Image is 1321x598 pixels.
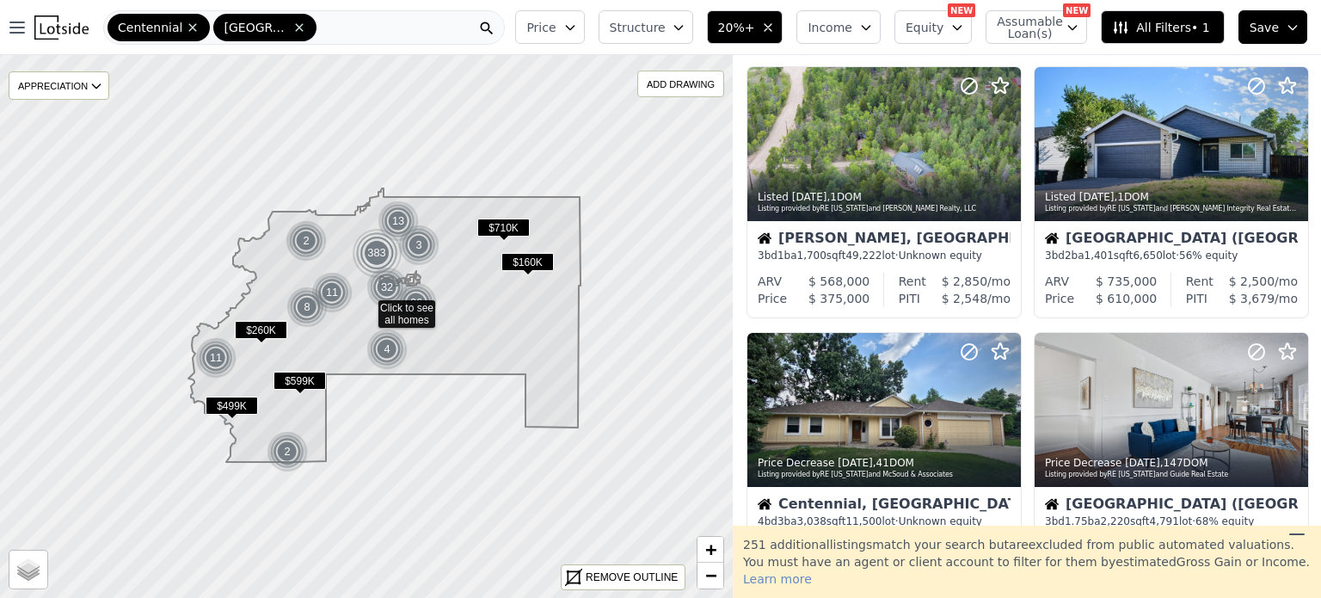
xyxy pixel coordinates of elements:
img: House [1045,497,1059,511]
span: 1,401 [1084,250,1114,262]
div: NEW [1063,3,1091,17]
a: Zoom in [697,537,723,563]
span: 6,650 [1133,250,1162,262]
div: Listing provided by RE [US_STATE] and McSoud & Associates [758,470,1012,480]
button: Assumable Loan(s) [986,10,1087,44]
span: Price [526,19,556,36]
span: $ 2,500 [1229,274,1275,288]
span: $ 3,679 [1229,292,1275,305]
span: $ 568,000 [808,274,869,288]
div: $499K [206,397,258,422]
div: 4 [366,329,408,370]
div: /mo [1207,290,1298,307]
img: g1.png [396,282,438,324]
div: NEW [948,3,975,17]
span: 1,700 [797,250,826,262]
div: APPRECIATION [9,71,109,100]
div: 2 [286,220,327,262]
div: 11 [195,337,237,379]
span: 20%+ [718,19,755,36]
img: g1.png [398,225,440,266]
span: + [705,539,716,560]
button: Price [515,10,584,44]
div: Rent [1186,273,1213,290]
span: Equity [906,19,943,36]
a: Layers [9,551,47,589]
div: [PERSON_NAME], [GEOGRAPHIC_DATA] [758,231,1011,249]
span: − [705,564,716,586]
a: Price Decrease [DATE],41DOMListing provided byRE [US_STATE]and McSoud & AssociatesHouseCentennial... [747,332,1020,584]
a: Zoom out [697,563,723,589]
div: Price [758,290,787,307]
button: 20%+ [707,10,783,44]
div: PITI [899,290,920,307]
img: g1.png [286,287,329,328]
img: g1.png [366,329,409,370]
img: g1.png [286,220,328,262]
div: Listing provided by RE [US_STATE] and [PERSON_NAME] Integrity Real Estate LLC [1045,204,1299,214]
div: Price Decrease , 41 DOM [758,456,1012,470]
div: 3 bd 1.75 ba sqft lot · 68% equity [1045,515,1298,528]
div: 4 bd 3 ba sqft lot · Unknown equity [758,515,1011,528]
time: 2025-09-17 00:00 [1079,191,1115,203]
div: 11 [311,272,353,313]
img: g1.png [267,431,309,472]
span: $710K [477,219,530,237]
div: [GEOGRAPHIC_DATA] ([GEOGRAPHIC_DATA]) [1045,231,1298,249]
span: Centennial [118,19,182,36]
span: Structure [610,19,665,36]
span: 11,500 [845,515,882,527]
div: /mo [920,290,1011,307]
img: g1.png [378,200,420,242]
div: [GEOGRAPHIC_DATA] ([GEOGRAPHIC_DATA]) [1045,497,1298,515]
div: Price [1045,290,1074,307]
span: Assumable Loan(s) [997,15,1052,40]
time: 2025-09-16 21:40 [1125,457,1160,469]
time: 2025-09-16 21:55 [838,457,873,469]
img: House [758,497,771,511]
button: Equity [894,10,972,44]
img: g1.png [195,337,237,379]
span: Income [808,19,852,36]
div: ADD DRAWING [638,71,723,96]
span: $ 735,000 [1096,274,1157,288]
div: Listed , 1 DOM [758,190,1012,204]
span: 2,220 [1101,515,1130,527]
span: Learn more [743,572,812,586]
a: Listed [DATE],1DOMListing provided byRE [US_STATE]and [PERSON_NAME] Integrity Real Estate LLCHous... [1034,66,1307,318]
div: 26 [396,282,437,324]
div: Rent [899,273,926,290]
span: $ 610,000 [1096,292,1157,305]
div: 3 bd 2 ba sqft lot · 56% equity [1045,249,1298,262]
div: Listed , 1 DOM [1045,190,1299,204]
img: g1.png [311,272,353,313]
time: 2025-09-17 00:00 [792,191,827,203]
div: Centennial, [GEOGRAPHIC_DATA] [758,497,1011,515]
div: 3 bd 1 ba sqft lot · Unknown equity [758,249,1011,262]
div: 8 [286,287,328,328]
span: Save [1250,19,1279,36]
img: g1.png [366,267,409,308]
div: 251 additional listing s match your search but are excluded from public automated valuations. You... [733,526,1321,598]
button: Structure [599,10,693,44]
span: 4,791 [1150,515,1179,527]
span: 3,038 [797,515,826,527]
span: $ 2,850 [942,274,987,288]
div: Listing provided by RE [US_STATE] and Guide Real Estate [1045,470,1299,480]
div: PITI [1186,290,1207,307]
div: $710K [477,219,530,244]
div: $160K [501,253,554,278]
span: 49,222 [845,250,882,262]
button: Save [1238,10,1307,44]
div: Listing provided by RE [US_STATE] and [PERSON_NAME] Realty, LLC [758,204,1012,214]
div: 3 [398,225,439,266]
div: 2 [267,431,308,472]
div: ARV [1045,273,1069,290]
div: REMOVE OUTLINE [586,570,678,585]
span: All Filters • 1 [1112,19,1209,36]
div: /mo [1213,273,1298,290]
span: $160K [501,253,554,271]
div: 383 [351,227,402,279]
img: g5.png [351,227,403,279]
div: $260K [235,321,287,346]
